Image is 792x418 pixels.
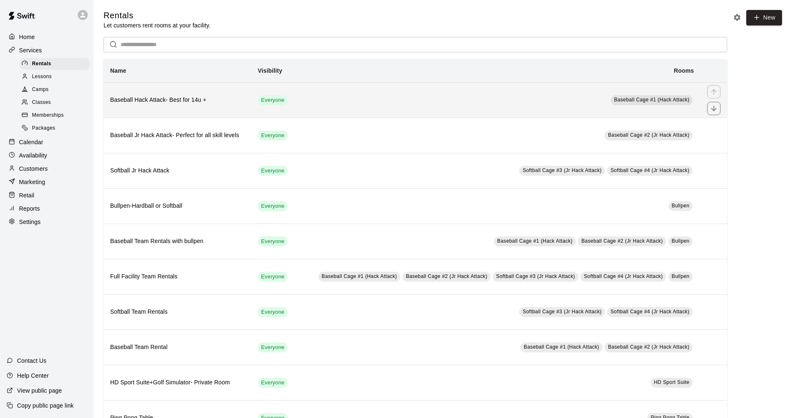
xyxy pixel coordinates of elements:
[258,342,288,352] div: This service is visible to all of your customers
[19,46,42,54] p: Services
[7,202,87,215] a: Reports
[258,308,288,316] span: Everyone
[19,204,40,213] p: Reports
[322,273,397,279] span: Baseball Cage #1 (Hack Attack)
[258,201,288,211] div: This service is visible to all of your customers
[7,31,87,43] a: Home
[654,379,690,385] span: HD Sport Suite
[20,97,90,108] div: Classes
[20,110,90,121] div: Memberships
[258,202,288,210] span: Everyone
[19,33,35,41] p: Home
[674,67,694,74] b: Rooms
[20,57,94,70] a: Rentals
[110,131,244,140] h6: Baseball Jr Hack Attack- Perfect for all skill levels
[19,218,41,226] p: Settings
[258,238,288,246] span: Everyone
[258,344,288,352] span: Everyone
[32,60,51,68] span: Rentals
[610,167,689,173] span: Softball Cage #4 (Jr Hack Attack)
[258,379,288,387] span: Everyone
[731,11,743,24] button: Rental settings
[7,216,87,228] a: Settings
[110,166,244,175] h6: Softball Jr Hack Attack
[19,191,35,199] p: Retail
[20,84,90,96] div: Camps
[110,96,244,105] h6: Baseball Hack Attack- Best for 14u +
[258,378,288,388] div: This service is visible to all of your customers
[17,401,74,410] p: Copy public page link
[581,238,663,244] span: Baseball Cage #2 (Jr Hack Attack)
[20,71,90,83] div: Lessons
[258,132,288,140] span: Everyone
[523,167,602,173] span: Softball Cage #3 (Jr Hack Attack)
[608,344,689,350] span: Baseball Cage #2 (Jr Hack Attack)
[707,102,720,115] button: move item down
[32,86,49,94] span: Camps
[258,130,288,140] div: This service is visible to all of your customers
[19,151,47,160] p: Availability
[523,309,602,315] span: Softball Cage #3 (Jr Hack Attack)
[672,238,690,244] span: Bullpen
[110,343,244,352] h6: Baseball Team Rental
[258,272,288,282] div: This service is visible to all of your customers
[110,67,126,74] b: Name
[17,371,49,380] p: Help Center
[110,378,244,387] h6: HD Sport Suite+Golf Simulator- Private Room
[524,344,599,350] span: Baseball Cage #1 (Hack Attack)
[20,123,90,134] div: Packages
[32,98,51,107] span: Classes
[258,166,288,176] div: This service is visible to all of your customers
[20,96,94,109] a: Classes
[7,189,87,202] a: Retail
[32,73,52,81] span: Lessons
[672,273,690,279] span: Bullpen
[746,10,782,25] a: New
[17,386,62,395] p: View public page
[672,203,690,209] span: Bullpen
[110,272,244,281] h6: Full Facility Team Rentals
[17,357,47,365] p: Contact Us
[258,273,288,281] span: Everyone
[32,111,64,120] span: Memberships
[104,21,210,30] p: Let customers rent rooms at your facility.
[7,136,87,148] a: Calendar
[614,97,689,103] span: Baseball Cage #1 (Hack Attack)
[20,84,94,96] a: Camps
[20,122,94,135] a: Packages
[608,132,689,138] span: Baseball Cage #2 (Jr Hack Attack)
[110,202,244,211] h6: Bullpen-Hardball or Softball
[584,273,663,279] span: Softball Cage #4 (Jr Hack Attack)
[258,67,282,74] b: Visibility
[496,273,575,279] span: Softball Cage #3 (Jr Hack Attack)
[497,238,572,244] span: Baseball Cage #1 (Hack Attack)
[7,176,87,188] a: Marketing
[19,138,43,146] p: Calendar
[32,124,55,133] span: Packages
[258,167,288,175] span: Everyone
[406,273,487,279] span: Baseball Cage #2 (Jr Hack Attack)
[258,95,288,105] div: This service is visible to all of your customers
[7,149,87,162] a: Availability
[19,165,48,173] p: Customers
[20,70,94,83] a: Lessons
[20,58,90,70] div: Rentals
[110,307,244,317] h6: Softball Team Rentals
[7,44,87,57] a: Services
[258,307,288,317] div: This service is visible to all of your customers
[610,309,689,315] span: Softball Cage #4 (Jr Hack Attack)
[7,162,87,175] a: Customers
[258,96,288,104] span: Everyone
[19,178,45,186] p: Marketing
[258,236,288,246] div: This service is visible to all of your customers
[20,109,94,122] a: Memberships
[104,10,210,21] h5: Rentals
